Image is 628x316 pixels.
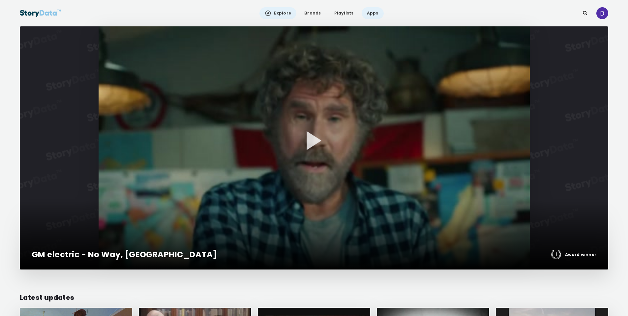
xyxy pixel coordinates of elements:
[329,7,359,19] a: Playlists
[20,293,608,302] div: Latest updates
[20,7,61,19] img: StoryData Logo
[299,7,326,19] a: Brands
[596,7,608,19] img: ACg8ocKzwPDiA-G5ZA1Mflw8LOlJAqwuiocHy5HQ8yAWPW50gy9RiA=s96-c
[259,7,296,19] a: Explore
[362,7,384,19] a: Apps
